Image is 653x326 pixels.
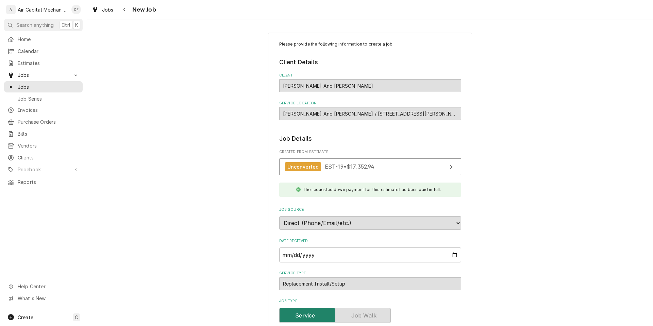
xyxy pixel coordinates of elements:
[279,207,461,212] label: Job Source
[75,21,78,29] span: K
[71,5,81,14] div: CF
[18,295,79,302] span: What's New
[279,207,461,230] div: Job Source
[130,5,156,14] span: New Job
[4,176,83,188] a: Reports
[18,118,79,125] span: Purchase Orders
[18,166,69,173] span: Pricebook
[279,149,461,178] div: Created From Estimate
[279,101,461,106] label: Service Location
[303,187,441,193] div: The requested down payment for this estimate has been paid in full.
[4,69,83,81] a: Go to Jobs
[279,247,461,262] input: yyyy-mm-dd
[18,130,79,137] span: Bills
[279,73,461,78] label: Client
[18,314,33,320] span: Create
[279,41,461,47] p: Please provide the following information to create a job:
[75,314,78,321] span: C
[279,149,461,155] span: Created From Estimate
[279,298,461,304] label: Job Type
[279,238,461,244] label: Date Received
[62,21,70,29] span: Ctrl
[4,81,83,92] a: Jobs
[18,178,79,186] span: Reports
[279,73,461,92] div: Client
[4,293,83,304] a: Go to What's New
[18,154,79,161] span: Clients
[18,95,79,102] span: Job Series
[18,83,79,90] span: Jobs
[16,21,54,29] span: Search anything
[4,57,83,69] a: Estimates
[279,277,461,290] div: Replacement Install/Setup
[4,104,83,116] a: Invoices
[18,142,79,149] span: Vendors
[18,106,79,114] span: Invoices
[119,4,130,15] button: Navigate back
[4,46,83,57] a: Calendar
[4,34,83,45] a: Home
[279,107,461,120] div: Sheena L And Nathaniel Sawyer / 15221 E Zimmerly Ct, Wichita, KS 67230
[4,116,83,127] a: Purchase Orders
[279,58,461,67] legend: Client Details
[279,134,461,143] legend: Job Details
[4,140,83,151] a: Vendors
[18,6,68,13] div: Air Capital Mechanical
[279,238,461,262] div: Date Received
[279,308,461,323] div: Service
[18,71,69,79] span: Jobs
[89,4,116,15] a: Jobs
[325,163,374,170] span: EST-19 • $17,352.94
[4,164,83,175] a: Go to Pricebook
[279,79,461,92] div: Sheena L And Nathaniel Sawyer
[102,6,114,13] span: Jobs
[18,36,79,43] span: Home
[279,298,461,323] div: Job Type
[18,59,79,67] span: Estimates
[285,162,321,171] div: Unconverted
[279,271,461,276] label: Service Type
[279,158,461,175] a: View Estimate
[18,48,79,55] span: Calendar
[4,281,83,292] a: Go to Help Center
[4,19,83,31] button: Search anythingCtrlK
[6,5,16,14] div: A
[279,101,461,120] div: Service Location
[4,93,83,104] a: Job Series
[4,152,83,163] a: Clients
[71,5,81,14] div: Charles Faure's Avatar
[18,283,79,290] span: Help Center
[279,271,461,290] div: Service Type
[4,128,83,139] a: Bills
